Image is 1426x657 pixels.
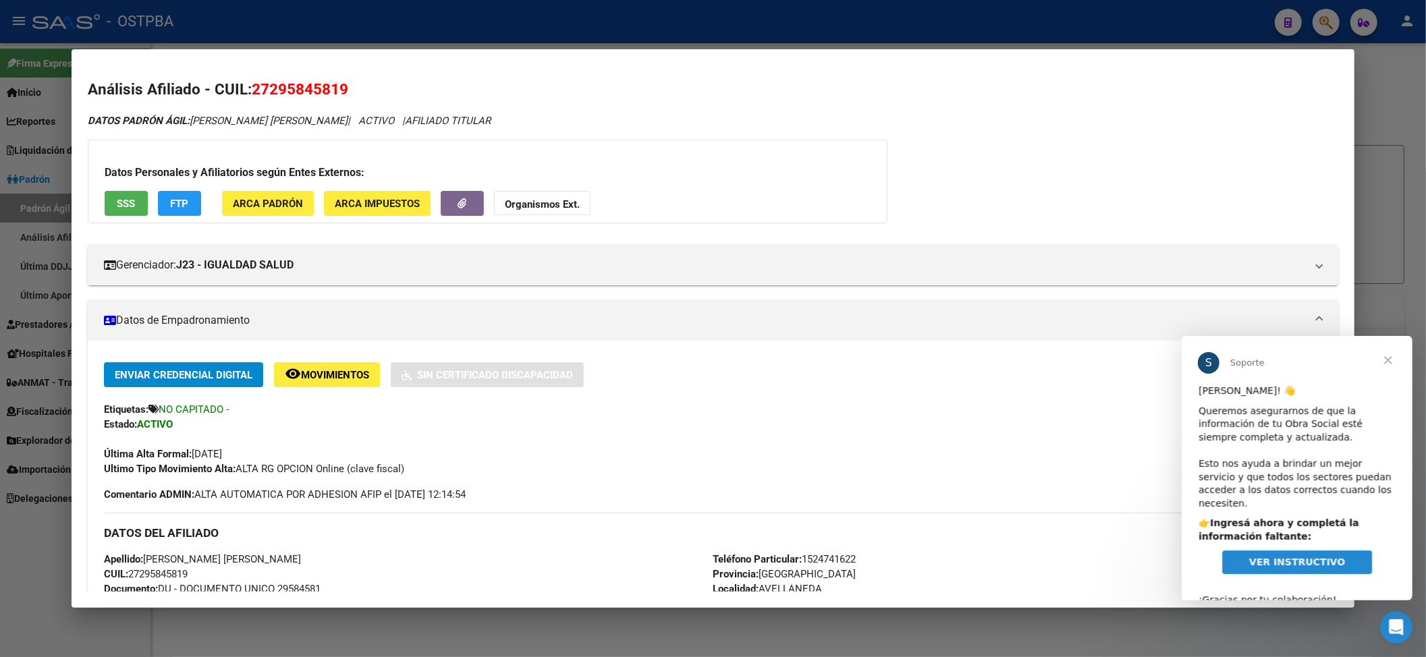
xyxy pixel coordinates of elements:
[1380,611,1413,644] iframe: Intercom live chat
[88,78,1339,101] h2: Análisis Afiliado - CUIL:
[233,198,303,210] span: ARCA Padrón
[158,191,201,216] button: FTP
[104,448,192,460] strong: Última Alta Formal:
[115,369,252,381] span: Enviar Credencial Digital
[104,403,148,416] strong: Etiquetas:
[713,553,802,565] strong: Teléfono Particular:
[104,488,194,501] strong: Comentario ADMIN:
[104,418,137,430] strong: Estado:
[505,198,580,210] strong: Organismos Ext.
[88,300,1339,341] mat-expansion-panel-header: Datos de Empadronamiento
[104,362,263,387] button: Enviar Credencial Digital
[713,568,759,580] strong: Provincia:
[324,191,431,216] button: ARCA Impuestos
[104,463,236,475] strong: Ultimo Tipo Movimiento Alta:
[713,568,856,580] span: [GEOGRAPHIC_DATA]
[17,244,214,284] div: ¡Gracias por tu colaboración! ​
[104,583,321,595] span: DU - DOCUMENTO UNICO 29584581
[391,362,584,387] button: Sin Certificado Discapacidad
[104,525,1323,540] h3: DATOS DEL AFILIADO
[137,418,173,430] strong: ACTIVO
[104,583,158,595] strong: Documento:
[274,362,380,387] button: Movimientos
[170,198,188,210] span: FTP
[713,583,823,595] span: AVELLANEDA
[405,115,491,127] span: AFILIADO TITULAR
[104,568,188,580] span: 27295845819
[88,245,1339,285] mat-expansion-panel-header: Gerenciador:J23 - IGUALDAD SALUD
[104,448,222,460] span: [DATE]
[105,165,871,181] h3: Datos Personales y Afiliatorios según Entes Externos:
[105,191,148,216] button: SSS
[222,191,314,216] button: ARCA Padrón
[88,115,190,127] strong: DATOS PADRÓN ÁGIL:
[104,312,1307,328] mat-panel-title: Datos de Empadronamiento
[301,369,369,381] span: Movimientos
[88,115,491,127] i: | ACTIVO |
[1182,336,1413,600] iframe: Intercom live chat mensaje
[713,553,856,565] span: 1524741622
[335,198,420,210] span: ARCA Impuestos
[252,80,348,98] span: 27295845819
[104,553,301,565] span: [PERSON_NAME] [PERSON_NAME]
[104,553,143,565] strong: Apellido:
[176,257,294,273] strong: J23 - IGUALDAD SALUD
[104,568,128,580] strong: CUIL:
[159,403,229,416] span: NO CAPITADO -
[104,487,466,502] span: ALTA AUTOMATICA POR ADHESION AFIP el [DATE] 12:14:54
[713,583,759,595] strong: Localidad:
[417,369,573,381] span: Sin Certificado Discapacidad
[117,198,135,210] span: SSS
[104,463,404,475] span: ALTA RG OPCION Online (clave fiscal)
[88,115,348,127] span: [PERSON_NAME] [PERSON_NAME]
[494,191,591,216] button: Organismos Ext.
[104,257,1307,273] mat-panel-title: Gerenciador:
[285,366,301,382] mat-icon: remove_red_eye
